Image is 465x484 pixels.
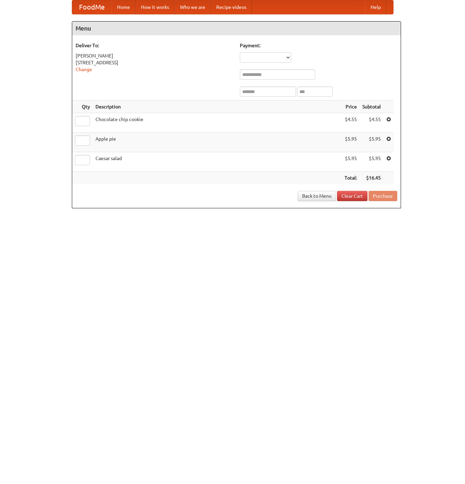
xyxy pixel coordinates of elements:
[369,191,397,201] button: Purchase
[93,133,342,152] td: Apple pie
[342,113,360,133] td: $4.55
[342,133,360,152] td: $5.95
[72,0,112,14] a: FoodMe
[211,0,252,14] a: Recipe videos
[337,191,367,201] a: Clear Cart
[360,152,384,172] td: $5.95
[360,113,384,133] td: $4.55
[112,0,135,14] a: Home
[342,101,360,113] th: Price
[175,0,211,14] a: Who we are
[76,59,233,66] div: [STREET_ADDRESS]
[93,101,342,113] th: Description
[72,101,93,113] th: Qty
[360,133,384,152] td: $5.95
[76,67,92,72] a: Change
[72,22,401,35] h4: Menu
[360,101,384,113] th: Subtotal
[76,52,233,59] div: [PERSON_NAME]
[76,42,233,49] h5: Deliver To:
[298,191,336,201] a: Back to Menu
[135,0,175,14] a: How it works
[342,172,360,184] th: Total:
[365,0,386,14] a: Help
[342,152,360,172] td: $5.95
[360,172,384,184] th: $16.45
[240,42,397,49] h5: Payment:
[93,113,342,133] td: Chocolate chip cookie
[93,152,342,172] td: Caesar salad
